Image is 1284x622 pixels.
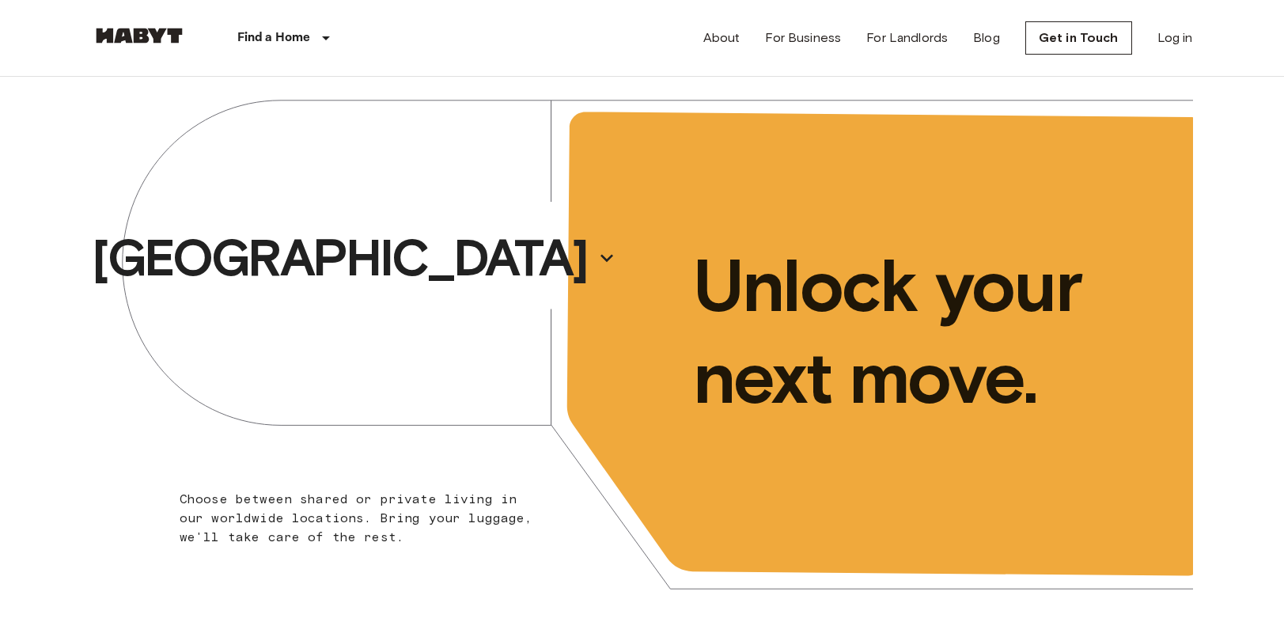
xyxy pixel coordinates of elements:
[765,28,841,47] a: For Business
[703,28,740,47] a: About
[92,28,187,44] img: Habyt
[693,240,1168,423] p: Unlock your next move.
[180,490,543,547] p: Choose between shared or private living in our worldwide locations. Bring your luggage, we'll tak...
[85,222,622,294] button: [GEOGRAPHIC_DATA]
[1025,21,1132,55] a: Get in Touch
[237,28,311,47] p: Find a Home
[1157,28,1193,47] a: Log in
[973,28,1000,47] a: Blog
[866,28,948,47] a: For Landlords
[92,226,587,290] p: [GEOGRAPHIC_DATA]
